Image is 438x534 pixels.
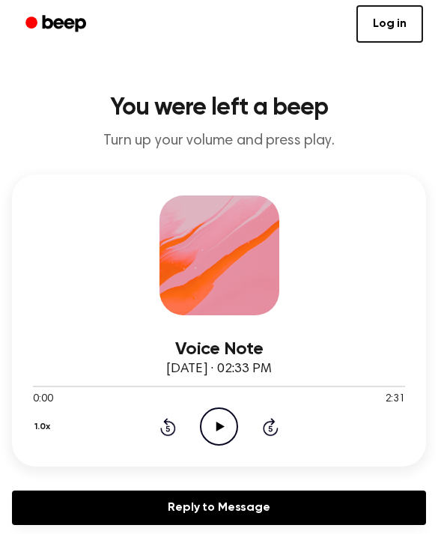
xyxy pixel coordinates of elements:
[166,362,271,376] span: [DATE] · 02:33 PM
[12,491,426,525] a: Reply to Message
[356,5,423,43] a: Log in
[15,10,100,39] a: Beep
[33,414,55,440] button: 1.0x
[386,392,405,407] span: 2:31
[33,392,52,407] span: 0:00
[12,132,426,151] p: Turn up your volume and press play.
[12,96,426,120] h1: You were left a beep
[33,339,405,359] h3: Voice Note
